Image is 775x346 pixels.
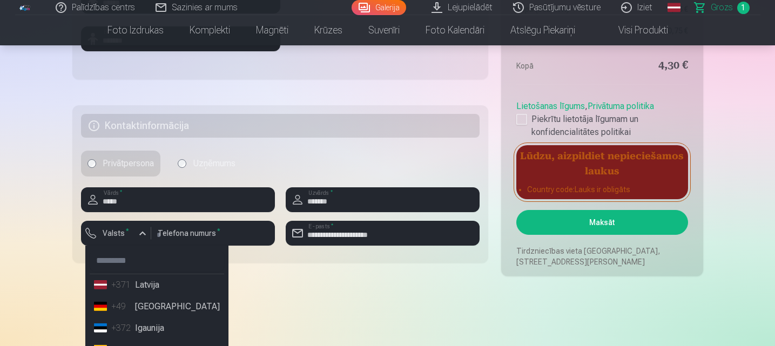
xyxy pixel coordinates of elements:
[178,159,186,168] input: Uzņēmums
[90,296,224,317] li: [GEOGRAPHIC_DATA]
[711,1,733,14] span: Grozs
[98,228,133,239] label: Valsts
[81,114,480,138] h5: Kontaktinformācija
[413,15,497,45] a: Foto kalendāri
[527,184,677,195] li: Country code : Lauks ir obligāts
[81,246,151,254] div: Lauks ir obligāts
[588,101,654,111] a: Privātuma politika
[111,300,133,313] div: +49
[516,58,597,73] dt: Kopā
[301,15,355,45] a: Krūzes
[87,159,96,168] input: Privātpersona
[516,96,688,139] div: ,
[90,317,224,339] li: Igaunija
[111,279,133,291] div: +371
[737,2,750,14] span: 1
[516,210,688,235] button: Maksāt
[111,322,133,335] div: +372
[243,15,301,45] a: Magnēti
[516,145,688,180] h5: Lūdzu, aizpildiet nepieciešamos laukus
[90,274,224,296] li: Latvija
[19,4,31,11] img: /fa1
[516,101,585,111] a: Lietošanas līgums
[177,15,243,45] a: Komplekti
[588,15,681,45] a: Visi produkti
[171,151,242,177] label: Uzņēmums
[516,113,688,139] label: Piekrītu lietotāja līgumam un konfidencialitātes politikai
[497,15,588,45] a: Atslēgu piekariņi
[355,15,413,45] a: Suvenīri
[81,151,160,177] label: Privātpersona
[516,246,688,267] p: Tirdzniecības vieta [GEOGRAPHIC_DATA], [STREET_ADDRESS][PERSON_NAME]
[95,15,177,45] a: Foto izdrukas
[81,221,151,246] button: Valsts*
[608,58,688,73] dd: 4,30 €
